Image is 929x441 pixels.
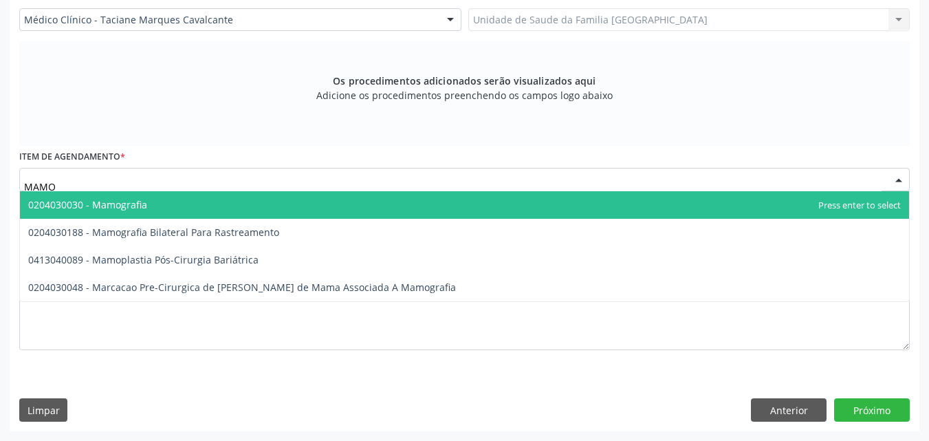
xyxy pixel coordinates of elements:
label: Item de agendamento [19,147,125,168]
button: Limpar [19,398,67,422]
input: Buscar por procedimento [24,173,882,200]
span: 0204030188 - Mamografia Bilateral Para Rastreamento [28,226,279,239]
span: Médico Clínico - Taciane Marques Cavalcante [24,13,433,27]
span: Os procedimentos adicionados serão visualizados aqui [333,74,595,88]
span: 0204030048 - Marcacao Pre-Cirurgica de [PERSON_NAME] de Mama Associada A Mamografia [28,281,456,294]
span: 0204030030 - Mamografia [28,198,147,211]
span: 0413040089 - Mamoplastia Pós-Cirurgia Bariátrica [28,253,259,266]
button: Anterior [751,398,827,422]
button: Próximo [834,398,910,422]
span: Adicione os procedimentos preenchendo os campos logo abaixo [316,88,613,103]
